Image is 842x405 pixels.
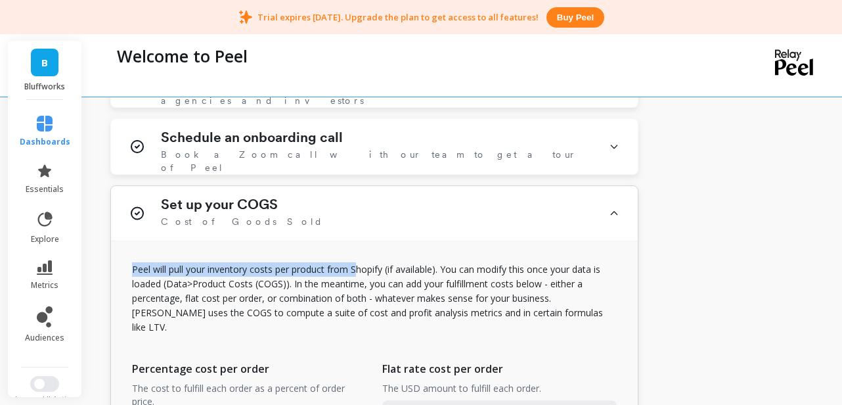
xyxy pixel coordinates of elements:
span: Cost of Goods Sold [161,215,323,228]
p: Percentage cost per order [132,361,269,377]
div: Legacy UI Active [7,394,83,405]
p: Peel will pull your inventory costs per product from Shopify (if available). You can modify this ... [132,262,617,335]
h1: Schedule an onboarding call [161,130,343,145]
span: B [41,55,48,70]
button: Switch to New UI [30,376,59,392]
p: The USD amount to fulfill each order. [382,382,541,395]
p: Bluffworks [21,82,69,92]
span: Book a Zoom call with our team to get a tour of Peel [161,148,593,174]
button: Buy peel [546,7,604,28]
span: explore [31,234,59,245]
p: Flat rate cost per order [382,361,503,377]
p: Welcome to Peel [117,45,248,67]
span: dashboards [20,137,70,147]
span: metrics [31,280,58,291]
span: essentials [26,184,64,195]
h1: Set up your COGS [161,197,278,212]
span: audiences [25,333,64,343]
p: Trial expires [DATE]. Upgrade the plan to get access to all features! [257,11,539,23]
